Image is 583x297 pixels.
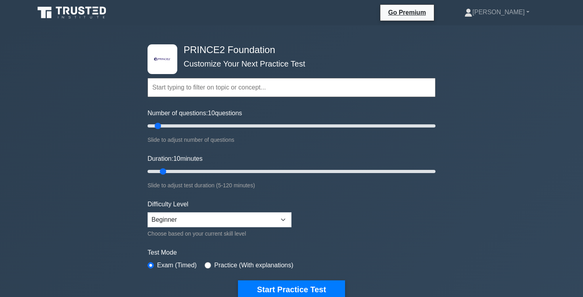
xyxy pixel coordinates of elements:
[148,78,435,97] input: Start typing to filter on topic or concept...
[173,155,180,162] span: 10
[148,229,291,238] div: Choose based on your current skill level
[445,4,548,20] a: [PERSON_NAME]
[180,44,397,56] h4: PRINCE2 Foundation
[148,248,435,257] label: Test Mode
[148,109,242,118] label: Number of questions: questions
[148,200,188,209] label: Difficulty Level
[384,8,431,17] a: Go Premium
[148,154,203,164] label: Duration: minutes
[148,135,435,145] div: Slide to adjust number of questions
[157,261,197,270] label: Exam (Timed)
[208,110,215,116] span: 10
[148,181,435,190] div: Slide to adjust test duration (5-120 minutes)
[214,261,293,270] label: Practice (With explanations)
